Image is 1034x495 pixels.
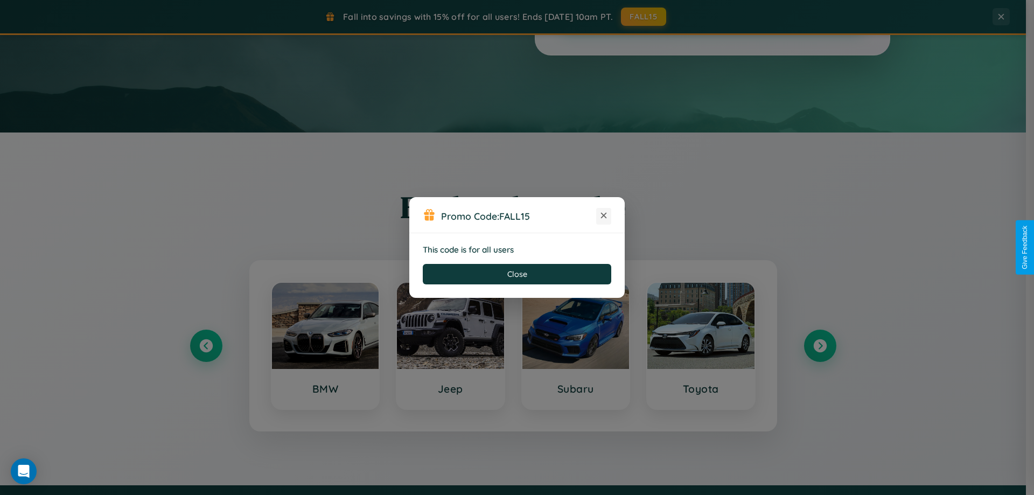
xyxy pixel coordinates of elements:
button: Close [423,264,611,284]
div: Open Intercom Messenger [11,458,37,484]
strong: This code is for all users [423,245,514,255]
div: Give Feedback [1021,226,1029,269]
h3: Promo Code: [441,210,596,222]
b: FALL15 [499,210,530,222]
